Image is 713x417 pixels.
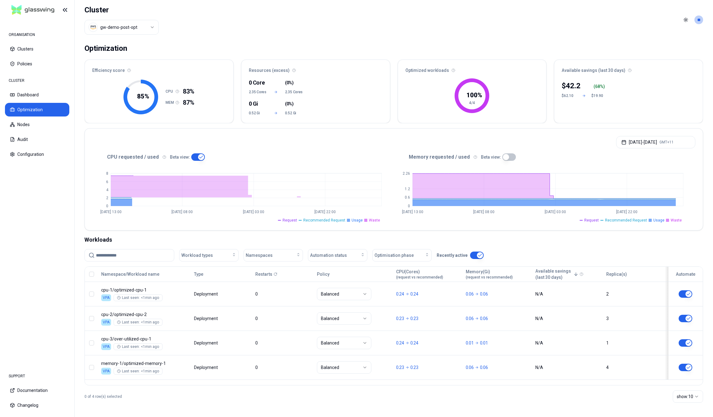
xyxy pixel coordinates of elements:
div: N/A [535,291,601,297]
div: 4 [606,364,662,371]
div: gw-demo-post-opt [100,24,137,30]
img: aws [90,24,96,30]
span: 2.35 Cores [249,90,267,94]
p: 0.23 [410,315,418,322]
div: 0 Gi [249,99,267,108]
div: 0 [255,291,311,297]
span: Request [283,218,297,223]
p: 68 [595,83,600,90]
span: 0% [287,101,292,107]
span: Waste [369,218,380,223]
tspan: 6 [106,180,108,184]
p: Beta view: [170,154,190,160]
h1: Cluster [84,5,159,15]
button: Changelog [5,398,69,412]
p: 0.06 [466,291,474,297]
span: Optimisation phase [374,252,414,258]
div: ( %) [594,83,607,90]
div: N/A [535,340,601,346]
span: GMT+11 [659,140,674,145]
p: 0.23 [396,364,404,371]
p: optimized-cpu-2 [101,311,188,318]
button: Memory(Gi)(request vs recommended) [466,268,513,280]
p: 0.24 [410,340,418,346]
tspan: 8 [106,171,108,176]
button: Workload types [179,249,239,261]
div: CPU requested / used [92,153,394,161]
div: Deployment [194,340,219,346]
div: 0 [255,364,311,371]
button: Type [194,268,203,280]
button: Optimisation phase [372,249,432,261]
div: ORGANISATION [5,29,69,41]
p: 0.01 [480,340,488,346]
div: 0 [255,340,311,346]
button: Select a value [84,20,159,35]
button: Audit [5,133,69,146]
div: N/A [535,364,601,371]
div: 1 [606,340,662,346]
tspan: 85 % [137,93,149,100]
tspan: 0 [106,204,108,208]
div: Memory requested / used [394,153,696,161]
tspan: [DATE] 22:00 [314,210,336,214]
div: Workloads [84,235,703,244]
button: Available savings(last 30 days) [535,268,578,280]
div: 2 [606,291,662,297]
tspan: 2 [106,196,108,200]
div: N/A [535,315,601,322]
tspan: [DATE] 03:00 [243,210,264,214]
div: VPA [101,343,111,350]
p: 0.23 [410,364,418,371]
tspan: [DATE] 08:00 [473,210,495,214]
p: 0.24 [410,291,418,297]
span: Waste [671,218,682,223]
tspan: [DATE] 13:00 [402,210,423,214]
tspan: [DATE] 03:00 [545,210,566,214]
span: Automation status [310,252,347,258]
span: 0% [287,80,292,86]
h1: MEM [166,100,175,105]
span: Recommended Request [605,218,647,223]
span: Namespaces [246,252,273,258]
span: Usage [653,218,664,223]
div: Policy [317,271,391,277]
span: 87% [183,98,194,107]
div: $19.90 [591,93,606,98]
span: ( ) [285,80,293,86]
span: (request vs recommended) [466,275,513,280]
button: CPU(Cores)(request vs recommended) [396,268,443,280]
div: 0 [255,315,311,322]
div: Last seen: <1min ago [117,344,159,349]
p: optimized-cpu-1 [101,287,188,293]
p: 0.24 [396,340,404,346]
div: VPA [101,368,111,375]
div: Deployment [194,364,219,371]
tspan: 4/4 [469,101,475,105]
div: CLUSTER [5,74,69,87]
div: Last seen: <1min ago [117,369,159,374]
div: Automate [671,271,700,277]
span: ( ) [285,101,293,107]
tspan: [DATE] 22:00 [616,210,637,214]
div: VPA [101,319,111,326]
h1: CPU [166,89,175,94]
tspan: 0 [408,204,410,208]
p: optimized-memory-1 [101,360,188,367]
span: 2.35 Cores [285,90,303,94]
div: $ [562,81,581,91]
p: 0.06 [480,364,488,371]
span: Recommended Request [303,218,345,223]
div: Available savings (last 30 days) [554,60,703,77]
tspan: 1.2 [405,187,410,191]
span: Usage [352,218,363,223]
button: Replica(s) [606,268,627,280]
p: Restarts [255,271,272,277]
div: CPU(Cores) [396,269,443,280]
p: 0.06 [480,291,488,297]
tspan: 2.26 [403,171,410,176]
div: Efficiency score [85,60,233,77]
tspan: 100 % [466,91,482,99]
button: Policies [5,57,69,71]
button: Dashboard [5,88,69,102]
